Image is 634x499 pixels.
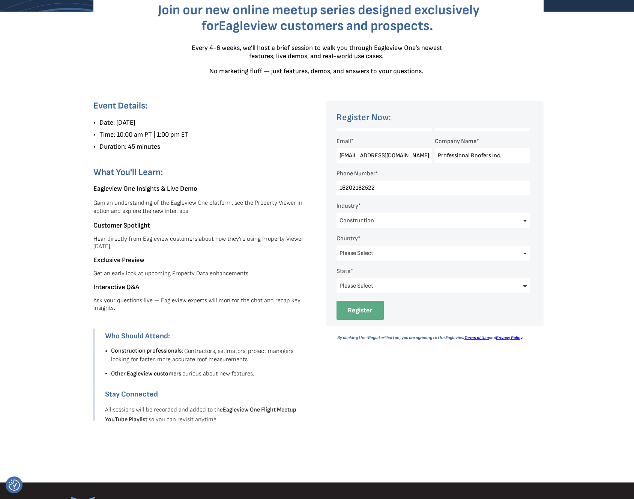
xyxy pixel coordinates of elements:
img: Revisit consent button [9,479,20,491]
span: curious about new features. [182,370,254,377]
span: so you can revisit anytime. [149,416,218,423]
span: Industry [337,202,358,210]
strong: Who Should Attend: [105,332,170,341]
span: Time: 10:00 am PT | 1:00 pm ET [99,131,189,139]
span: Company Name [435,138,476,145]
span: Eagleview One Insights & Live Demo [93,185,197,193]
span: Join our new online meetup series designed exclusively for [158,2,479,34]
i: ” [384,335,386,341]
span: Hear directly from Eagleview customers about how they’re using Property Viewer [DATE]. [93,235,303,250]
span: Register Now: [337,112,391,123]
span: Eagleview customers and prospects. [219,18,433,34]
span: Construction professionals: [111,347,183,354]
span: Ask your questions live — Eagleview experts will monitor the chat and recap key insights [93,297,300,311]
span: All sessions will be recorded and added to the [105,406,223,413]
i: By clicking the “Register [337,335,384,341]
span: Contractors, estimators, project managers looking for faster, more accurate roof measurements. [111,348,293,363]
span: Exclusive Preview [93,256,144,264]
button: Consent Preferences [9,479,20,491]
span: Duration: 45 minutes [99,143,160,151]
span: Interactive Q&A [93,283,139,291]
span: Phone Number [337,170,376,177]
a: Terms of Use [464,335,489,341]
i: and [489,335,496,341]
strong: Stay Connected [105,390,158,399]
span: Every 4-6 weeks, we’ll host a brief session to walk you through Eagleview One’s newest features, ... [192,44,442,60]
span: Email [337,138,351,145]
a: Privacy Policy [496,335,522,341]
span: . [114,304,115,311]
span: Event Details: [93,100,147,111]
input: Register [337,301,384,320]
span: Get an early look at upcoming Property Data enhancements. [93,270,249,277]
i: . [522,335,523,341]
span: State [337,268,350,275]
span: What You'll Learn: [93,167,163,178]
span: No marketing fluff — just features, demos, and answers to your questions. [209,67,423,75]
span: Other Eagleview customers [111,370,181,377]
span: Country [337,235,358,242]
span: Date: [DATE] [99,119,135,127]
span: Gain an understanding of the Eagleview One platform, see the Property Viewer in action and explor... [93,199,302,215]
i: button, you are agreeing to the Eagleview [386,335,464,341]
span: Customer Spotlight [93,221,150,229]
